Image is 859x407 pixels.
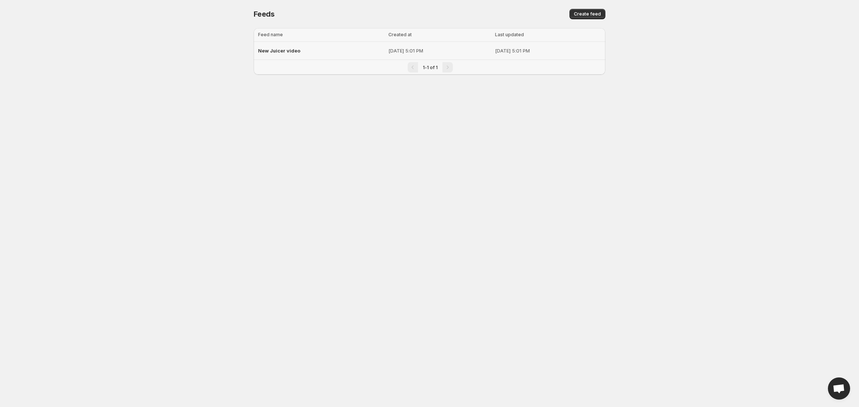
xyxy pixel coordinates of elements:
p: [DATE] 5:01 PM [388,47,491,54]
span: Feeds [254,10,275,18]
span: New Juicer video [258,48,300,54]
span: Feed name [258,32,283,37]
span: 1-1 of 1 [423,65,438,70]
span: Created at [388,32,412,37]
div: Open chat [828,377,850,400]
span: Create feed [574,11,601,17]
button: Create feed [569,9,605,19]
nav: Pagination [254,60,605,75]
span: Last updated [495,32,524,37]
p: [DATE] 5:01 PM [495,47,601,54]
